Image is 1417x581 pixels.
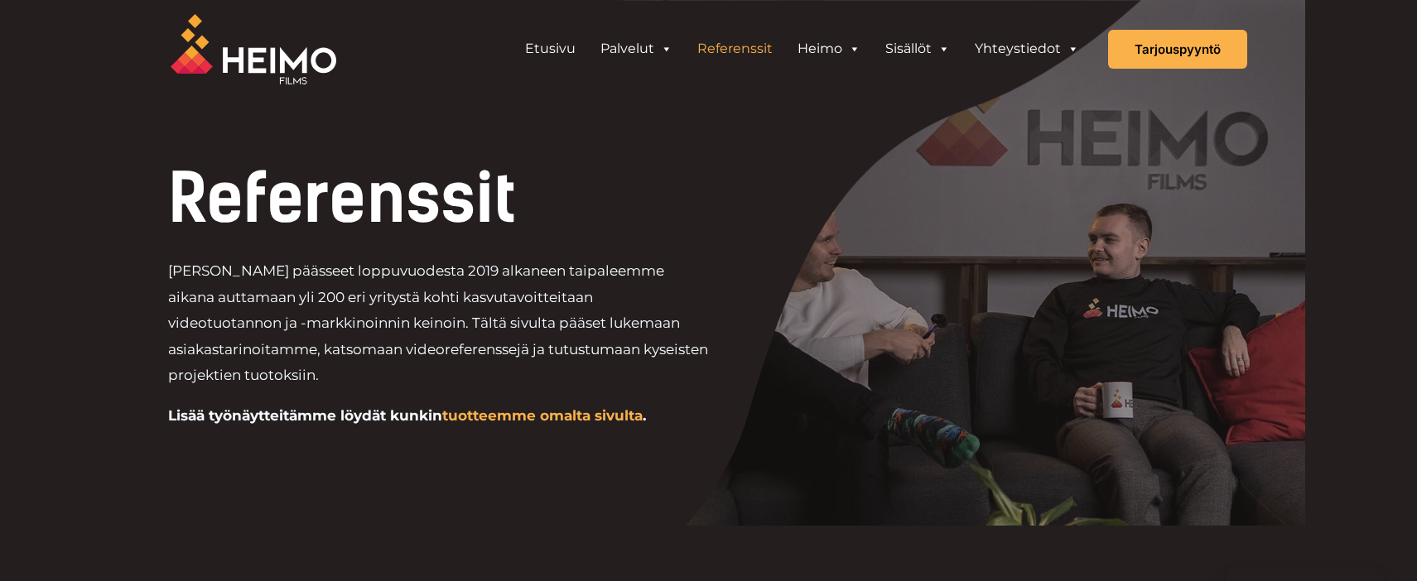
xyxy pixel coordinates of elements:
[1108,30,1247,69] a: Tarjouspyyntö
[785,32,873,65] a: Heimo
[168,166,822,232] h1: Referenssit
[513,32,588,65] a: Etusivu
[168,407,646,424] b: Lisää työnäytteitämme löydät kunkin .
[442,407,643,424] a: tuotteemme omalta sivulta
[588,32,685,65] a: Palvelut
[962,32,1092,65] a: Yhteystiedot
[685,32,785,65] a: Referenssit
[171,14,336,84] img: Heimo Filmsin logo
[873,32,962,65] a: Sisällöt
[504,32,1100,65] aside: Header Widget 1
[168,258,709,389] p: [PERSON_NAME] päässeet loppuvuodesta 2019 alkaneen taipaleemme aikana auttamaan yli 200 eri yrity...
